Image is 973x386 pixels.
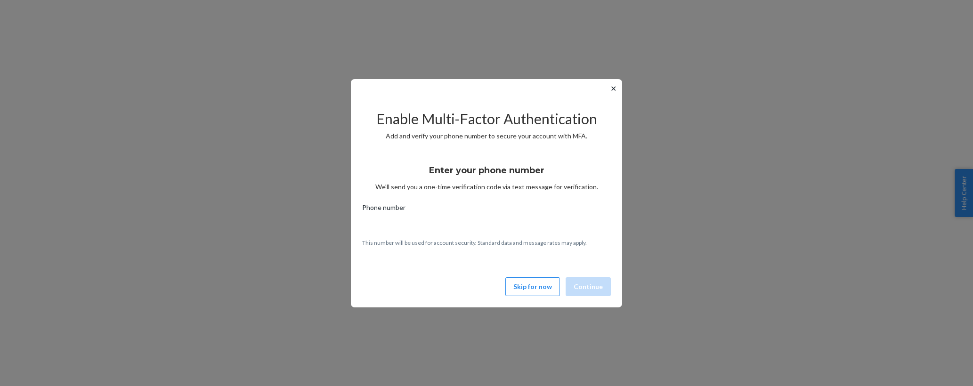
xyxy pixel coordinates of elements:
[608,83,618,94] button: ✕
[505,277,560,296] button: Skip for now
[362,111,611,127] h2: Enable Multi-Factor Authentication
[362,239,611,247] p: This number will be used for account security. Standard data and message rates may apply.
[429,164,544,177] h3: Enter your phone number
[362,131,611,141] p: Add and verify your phone number to secure your account with MFA.
[566,277,611,296] button: Continue
[362,157,611,192] div: We’ll send you a one-time verification code via text message for verification.
[362,203,405,216] span: Phone number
